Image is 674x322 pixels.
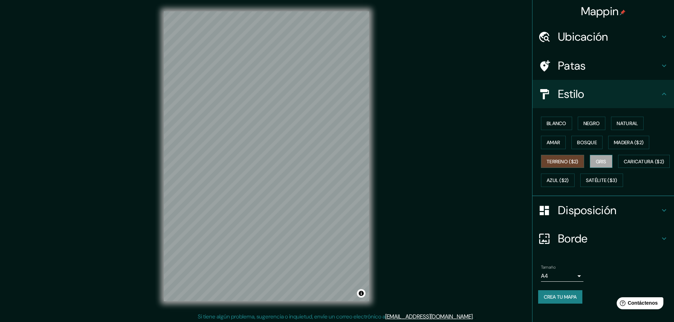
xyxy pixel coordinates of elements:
[541,270,583,282] div: A4
[624,158,664,165] font: Caricatura ($2)
[357,289,365,298] button: Activar o desactivar atribución
[608,136,649,149] button: Madera ($2)
[617,120,638,127] font: Natural
[164,11,369,301] canvas: Mapa
[590,155,612,168] button: Gris
[532,52,674,80] div: Patas
[547,177,569,184] font: Azul ($2)
[547,120,566,127] font: Blanco
[385,313,473,320] a: [EMAIL_ADDRESS][DOMAIN_NAME]
[558,203,616,218] font: Disposición
[541,136,566,149] button: Amar
[596,158,606,165] font: Gris
[541,117,572,130] button: Blanco
[611,294,666,314] iframe: Lanzador de widgets de ayuda
[532,196,674,224] div: Disposición
[578,117,606,130] button: Negro
[558,29,608,44] font: Ubicación
[538,290,582,304] button: Crea tu mapa
[581,4,619,19] font: Mappin
[473,313,474,320] font: .
[580,174,623,187] button: Satélite ($3)
[541,174,575,187] button: Azul ($2)
[620,10,626,15] img: pin-icon.png
[541,264,555,270] font: Tamaño
[558,58,586,73] font: Patas
[558,87,584,101] font: Estilo
[577,139,597,146] font: Bosque
[614,139,644,146] font: Madera ($2)
[541,155,584,168] button: Terreno ($2)
[611,117,644,130] button: Natural
[583,120,600,127] font: Negro
[532,80,674,108] div: Estilo
[558,231,588,246] font: Borde
[586,177,617,184] font: Satélite ($3)
[475,312,476,320] font: .
[547,139,560,146] font: Amar
[532,23,674,51] div: Ubicación
[532,224,674,253] div: Borde
[571,136,603,149] button: Bosque
[198,313,385,320] font: Si tiene algún problema, sugerencia o inquietud, envíe un correo electrónico a
[547,158,578,165] font: Terreno ($2)
[541,272,548,280] font: A4
[544,294,577,300] font: Crea tu mapa
[474,312,475,320] font: .
[618,155,670,168] button: Caricatura ($2)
